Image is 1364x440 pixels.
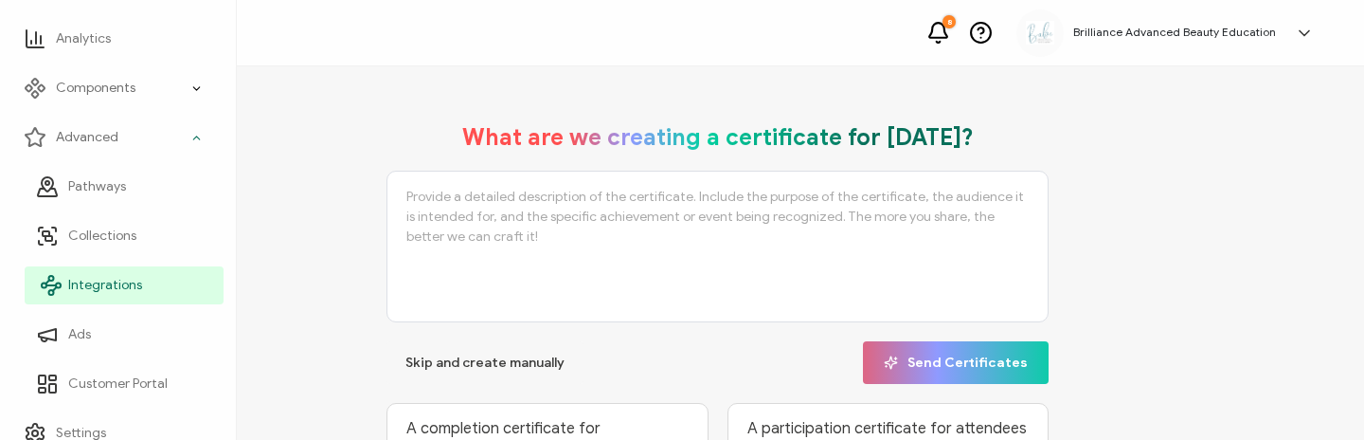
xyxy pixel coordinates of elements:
img: a2bf8c6c-3aba-43b4-8354-ecfc29676cf6.jpg [1026,21,1054,46]
a: Analytics [12,20,224,58]
span: Skip and create manually [405,357,565,370]
iframe: Chat Widget [1269,349,1364,440]
h5: Brilliance Advanced Beauty Education [1073,26,1276,39]
a: Pathways [25,168,224,206]
span: Ads [68,325,91,344]
a: Integrations [25,266,224,304]
span: Pathways [68,177,126,196]
span: Collections [68,227,136,246]
span: Advanced [56,128,118,147]
span: Components [56,79,135,98]
button: Skip and create manually [386,341,583,384]
a: Ads [25,316,224,354]
h1: What are we creating a certificate for [DATE]? [462,123,974,152]
button: Send Certificates [863,341,1049,384]
a: Customer Portal [25,365,224,403]
span: Analytics [56,29,111,48]
span: Customer Portal [68,375,168,394]
a: Collections [25,217,224,255]
div: 8 [942,15,956,28]
span: Send Certificates [884,356,1028,370]
span: Integrations [68,276,142,295]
